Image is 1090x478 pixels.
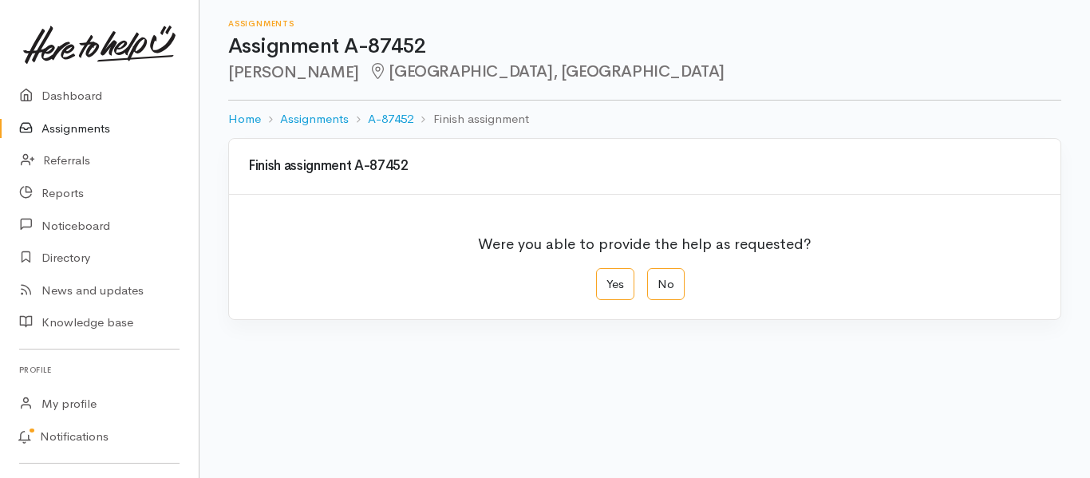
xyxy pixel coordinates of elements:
p: Were you able to provide the help as requested? [478,223,812,255]
h3: Finish assignment A-87452 [248,159,1041,174]
a: A-87452 [368,110,413,128]
h6: Profile [19,359,180,381]
a: Home [228,110,261,128]
nav: breadcrumb [228,101,1061,138]
h6: Assignments [228,19,1061,28]
a: Assignments [280,110,349,128]
h1: Assignment A-87452 [228,35,1061,58]
h2: [PERSON_NAME] [228,63,1061,81]
span: [GEOGRAPHIC_DATA], [GEOGRAPHIC_DATA] [369,61,725,81]
label: Yes [596,268,634,301]
label: No [647,268,685,301]
li: Finish assignment [413,110,528,128]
